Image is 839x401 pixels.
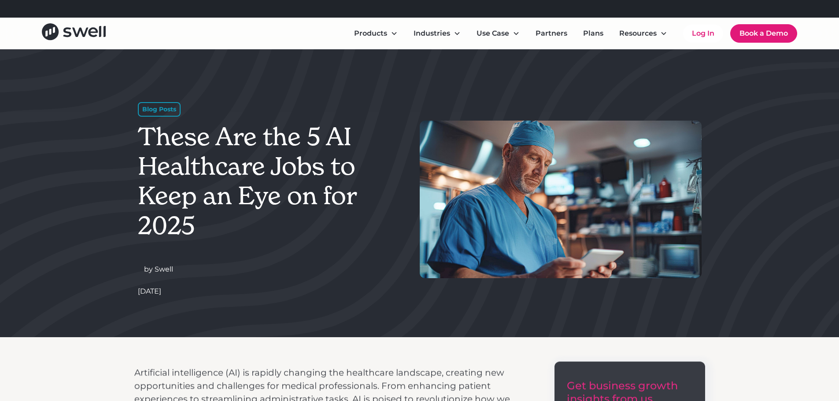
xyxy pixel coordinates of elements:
h1: These Are the 5 AI Healthcare Jobs to Keep an Eye on for 2025 [138,122,401,240]
div: Products [354,28,387,39]
a: Plans [576,25,610,42]
div: Blog Posts [138,102,181,117]
div: Use Case [469,25,527,42]
div: [DATE] [138,286,161,297]
a: Partners [529,25,574,42]
a: Book a Demo [730,24,797,43]
div: Products [347,25,405,42]
div: Industries [407,25,468,42]
div: Use Case [477,28,509,39]
div: Resources [612,25,674,42]
a: home [42,23,106,43]
div: Swell [155,264,173,275]
div: by [144,264,153,275]
div: Resources [619,28,657,39]
a: Log In [683,25,723,42]
div: Industries [414,28,450,39]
